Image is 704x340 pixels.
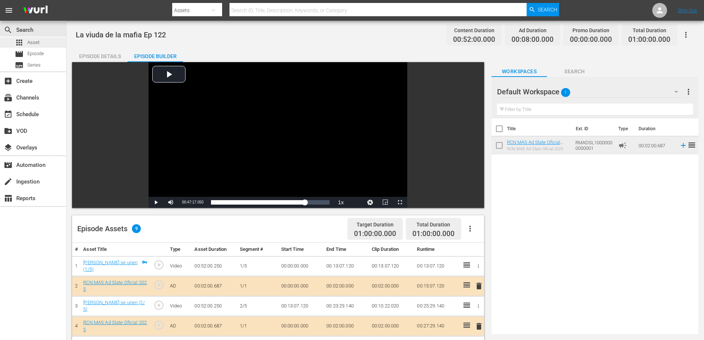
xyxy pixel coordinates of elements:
span: 01:00:00.000 [354,230,396,238]
td: Video [167,256,192,276]
span: Reports [4,194,13,203]
div: Total Duration [628,25,670,36]
td: 00:13:07.120 [414,256,459,276]
td: 00:27:29.140 [414,316,459,336]
span: Workspaces [492,67,547,76]
td: 00:13:07.120 [278,296,324,316]
div: Episode Assets [77,224,141,233]
span: Episode [27,50,44,57]
button: Episode Builder [127,47,183,62]
th: Duration [634,118,679,139]
button: Fullscreen [392,197,407,208]
td: 4 [72,316,80,336]
td: 00:52:00.250 [191,256,237,276]
button: Playback Rate [333,197,348,208]
td: 00:00:00.000 [278,256,324,276]
button: more_vert [684,83,693,101]
td: 00:02:00.000 [323,316,369,336]
span: play_circle_outline [153,320,164,331]
span: more_vert [684,87,693,96]
span: Series [27,61,41,69]
td: 1/5 [237,256,278,276]
div: Target Duration [354,219,396,230]
a: RCN MAS Ad Slate Oficial 2025 [83,280,147,292]
button: Jump To Time [363,197,378,208]
div: Content Duration [453,25,495,36]
th: Runtime [414,243,459,256]
td: 00:52:00.250 [191,296,237,316]
td: 00:02:00.687 [191,316,237,336]
button: Search [527,3,559,16]
span: Asset [15,38,24,47]
th: Type [167,243,192,256]
td: 3 [72,296,80,316]
div: Default Workspace [497,81,685,102]
a: [PERSON_NAME] se unen (2/5) [83,300,144,312]
th: # [72,243,80,256]
span: play_circle_outline [153,279,164,290]
td: 00:02:00.000 [369,276,414,296]
span: 00:47:17.050 [182,200,203,204]
td: AD [167,316,192,336]
td: 00:02:00.000 [323,276,369,296]
span: Search [4,26,13,34]
th: Title [507,118,571,139]
th: Type [614,118,634,139]
td: 2 [72,276,80,296]
td: Video [167,296,192,316]
th: Asset Duration [191,243,237,256]
div: Total Duration [412,219,455,230]
button: delete [475,321,483,331]
span: Series [15,61,24,70]
td: 00:00:00.000 [278,316,324,336]
span: 1 [561,85,570,100]
span: play_circle_outline [153,300,164,311]
button: Play [149,197,163,208]
span: Episode [15,50,24,58]
th: Start Time [278,243,324,256]
td: 00:13:07.120 [323,256,369,276]
td: 00:10:22.020 [369,296,414,316]
span: 00:00:00.000 [570,36,612,44]
span: 9 [132,224,141,233]
th: Ext. ID [571,118,614,139]
td: 2/5 [237,296,278,316]
button: Episode Details [72,47,127,62]
span: menu [4,6,13,15]
td: AD [167,276,192,296]
div: RCN MAS Ad Slate Oficial 2025 [507,147,569,151]
span: play_circle_outline [153,259,164,270]
span: 01:00:00.000 [412,229,455,238]
div: Promo Duration [570,25,612,36]
span: Asset [27,39,40,46]
span: Ingestion [4,177,13,186]
div: Progress Bar [211,200,330,205]
td: 1/1 [237,316,278,336]
td: 00:15:07.120 [414,276,459,296]
span: VOD [4,127,13,135]
th: Segment # [237,243,278,256]
td: RMADSL10000000000001 [572,137,615,154]
td: 00:25:29.140 [414,296,459,316]
td: 00:02:00.687 [191,276,237,296]
span: Ad [618,141,627,150]
th: Asset Title [80,243,150,256]
img: ans4CAIJ8jUAAAAAAAAAAAAAAAAAAAAAAAAgQb4GAAAAAAAAAAAAAAAAAAAAAAAAJMjXAAAAAAAAAAAAAAAAAAAAAAAAgAT5G... [18,2,53,19]
button: delete [475,281,483,292]
td: 00:00:00.000 [278,276,324,296]
a: [PERSON_NAME] se unen (1/5) [83,260,137,272]
td: 00:02:00.000 [369,316,414,336]
th: Clip Duration [369,243,414,256]
td: 1/1 [237,276,278,296]
a: Sign Out [678,7,697,13]
td: 1 [72,256,80,276]
span: Overlays [4,143,13,152]
span: Automation [4,161,13,169]
span: Create [4,77,13,85]
span: reorder [687,141,696,149]
td: 00:23:29.140 [323,296,369,316]
span: delete [475,282,483,290]
td: 00:13:07.120 [369,256,414,276]
span: Channels [4,93,13,102]
a: RCN MAS Ad Slate Oficial 2025 [83,320,147,332]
